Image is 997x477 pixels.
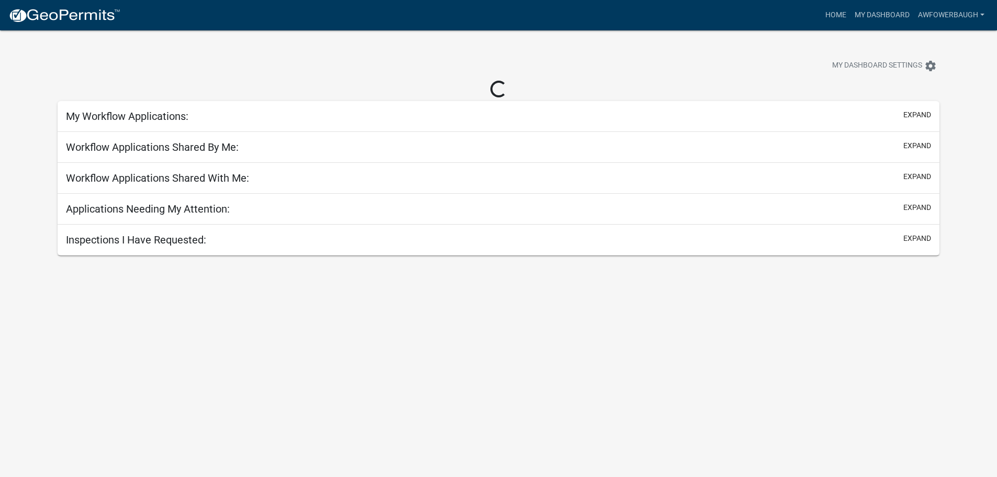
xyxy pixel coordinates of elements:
[903,202,931,213] button: expand
[66,172,249,184] h5: Workflow Applications Shared With Me:
[832,60,922,72] span: My Dashboard Settings
[903,109,931,120] button: expand
[914,5,989,25] a: AWFowerbaugh
[66,234,206,246] h5: Inspections I Have Requested:
[924,60,937,72] i: settings
[821,5,850,25] a: Home
[903,140,931,151] button: expand
[850,5,914,25] a: My Dashboard
[66,110,188,123] h5: My Workflow Applications:
[66,141,239,153] h5: Workflow Applications Shared By Me:
[903,171,931,182] button: expand
[903,233,931,244] button: expand
[824,56,945,76] button: My Dashboard Settingssettings
[66,203,230,215] h5: Applications Needing My Attention:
